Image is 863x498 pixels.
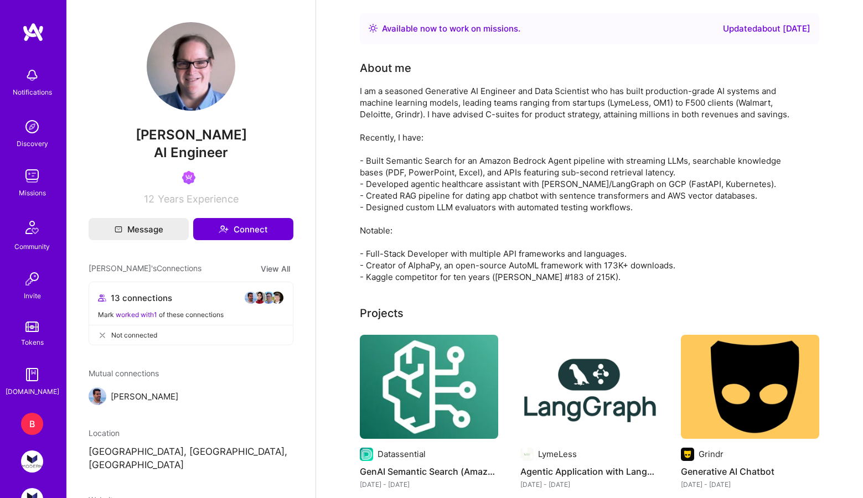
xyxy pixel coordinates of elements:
[360,60,411,76] div: About me
[21,413,43,435] div: B
[520,464,659,479] h4: Agentic Application with LangGraph
[25,321,39,332] img: tokens
[13,86,52,98] div: Notifications
[271,291,284,304] img: avatar
[17,138,48,149] div: Discovery
[89,427,293,439] div: Location
[360,335,498,439] img: GenAI Semantic Search (Amazon Bedrock, OpenAI, Knowledge Base)
[219,224,229,234] i: icon Connect
[21,364,43,386] img: guide book
[21,450,43,473] img: Modern Exec: Team for Platform & AI Development
[115,225,122,233] i: icon Mail
[98,331,107,340] i: icon CloseGray
[89,387,106,405] img: Gonçalo Peres
[89,127,293,143] span: [PERSON_NAME]
[520,335,659,439] img: Agentic Application with LangGraph
[19,187,46,199] div: Missions
[116,310,157,319] span: worked with 1
[14,241,50,252] div: Community
[21,336,44,348] div: Tokens
[520,448,534,461] img: Company logo
[182,171,195,184] img: Been on Mission
[378,448,426,460] div: Datassential
[360,305,404,321] div: Projects
[154,144,228,160] span: AI Engineer
[681,464,819,479] h4: Generative AI Chatbot
[520,479,659,490] div: [DATE] - [DATE]
[681,448,694,461] img: Company logo
[19,214,45,241] img: Community
[98,309,284,320] div: Mark of these connections
[89,262,201,275] span: [PERSON_NAME]'s Connections
[538,448,577,460] div: LymeLess
[360,85,803,283] div: I am a seasoned Generative AI Engineer and Data Scientist who has built production-grade AI syste...
[144,193,154,205] span: 12
[382,22,520,35] div: Available now to work on missions .
[244,291,257,304] img: avatar
[22,22,44,42] img: logo
[699,448,724,460] div: Grindr
[18,450,46,473] a: Modern Exec: Team for Platform & AI Development
[257,262,293,275] button: View All
[21,116,43,138] img: discovery
[369,24,378,33] img: Availability
[89,445,293,472] p: [GEOGRAPHIC_DATA], [GEOGRAPHIC_DATA], [GEOGRAPHIC_DATA]
[360,448,373,461] img: Company logo
[193,218,293,240] button: Connect
[111,391,178,402] span: [PERSON_NAME]
[89,218,189,240] button: Message
[262,291,275,304] img: avatar
[18,413,46,435] a: B
[158,193,239,205] span: Years Experience
[89,282,293,345] button: 13 connectionsavataravataravataravatarMark worked with1 of these connectionsNot connected
[681,335,819,439] img: Generative AI Chatbot
[360,479,498,490] div: [DATE] - [DATE]
[24,290,41,302] div: Invite
[98,294,106,302] i: icon Collaborator
[681,479,819,490] div: [DATE] - [DATE]
[21,165,43,187] img: teamwork
[253,291,266,304] img: avatar
[147,22,235,111] img: User Avatar
[111,329,157,341] span: Not connected
[21,268,43,290] img: Invite
[360,464,498,479] h4: GenAI Semantic Search (Amazon Bedrock, OpenAI, Knowledge Base)
[6,386,59,397] div: [DOMAIN_NAME]
[111,292,172,304] span: 13 connections
[89,367,293,379] span: Mutual connections
[723,22,810,35] div: Updated about [DATE]
[21,64,43,86] img: bell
